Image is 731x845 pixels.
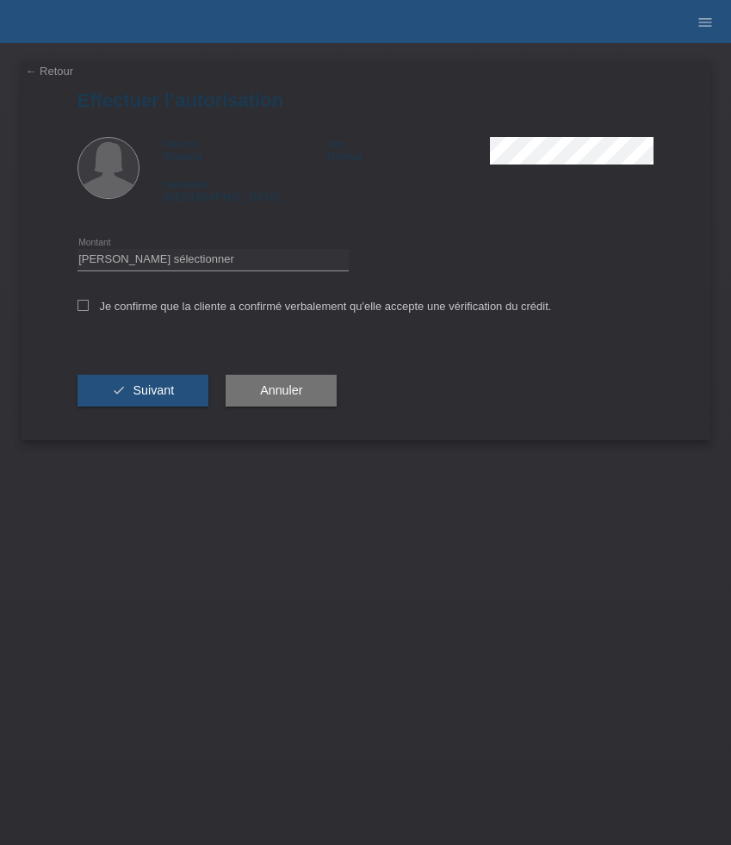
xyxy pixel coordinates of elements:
[26,65,74,78] a: ← Retour
[697,14,714,31] i: menu
[77,300,552,313] label: Je confirme que la cliente a confirmé verbalement qu'elle accepte une vérification du crédit.
[164,139,197,149] span: Prénom
[164,137,327,163] div: Rosana
[260,383,302,397] span: Annuler
[77,90,654,111] h1: Effectuer l’autorisation
[226,375,337,407] button: Annuler
[133,383,174,397] span: Suivant
[326,137,490,163] div: Gineva
[326,139,346,149] span: Nom
[112,383,126,397] i: check
[164,179,208,190] span: Nationalité
[164,177,327,203] div: [GEOGRAPHIC_DATA]
[77,375,209,407] button: check Suivant
[688,16,722,27] a: menu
